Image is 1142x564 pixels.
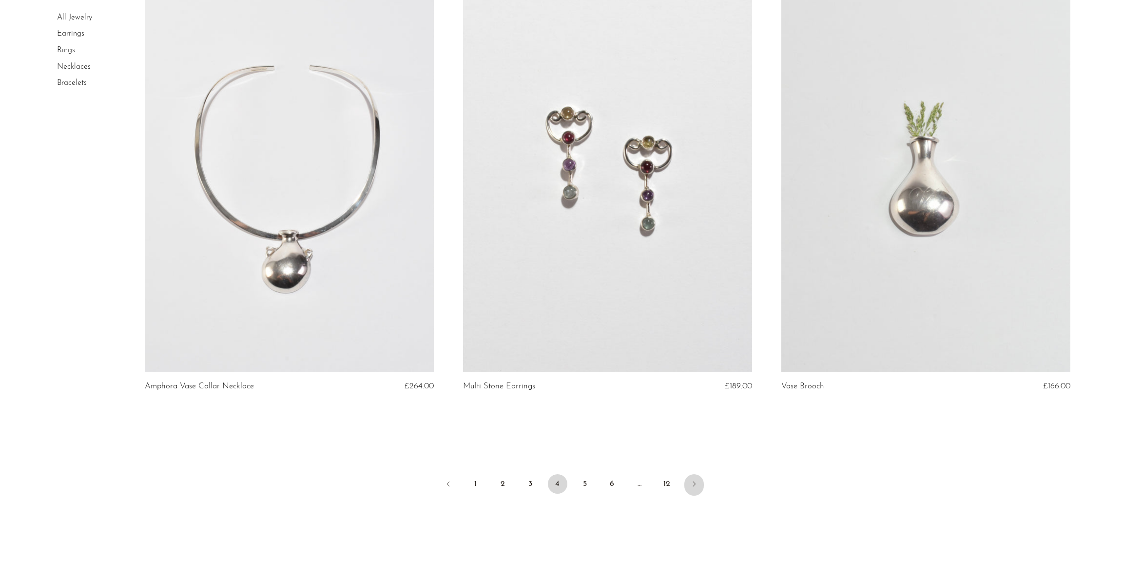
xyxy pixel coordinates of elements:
[405,382,434,390] span: £264.00
[781,382,824,391] a: Vase Brooch
[57,79,87,87] a: Bracelets
[57,46,75,54] a: Rings
[521,474,540,494] a: 3
[145,382,254,391] a: Amphora Vase Collar Necklace
[602,474,622,494] a: 6
[57,63,91,71] a: Necklaces
[463,382,535,391] a: Multi Stone Earrings
[57,30,84,38] a: Earrings
[575,474,595,494] a: 5
[725,382,752,390] span: £189.00
[548,474,567,494] span: 4
[466,474,485,494] a: 1
[630,474,649,494] span: …
[493,474,513,494] a: 2
[684,474,704,496] a: Next
[657,474,677,494] a: 12
[57,14,92,21] a: All Jewelry
[439,474,458,496] a: Previous
[1043,382,1070,390] span: £166.00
